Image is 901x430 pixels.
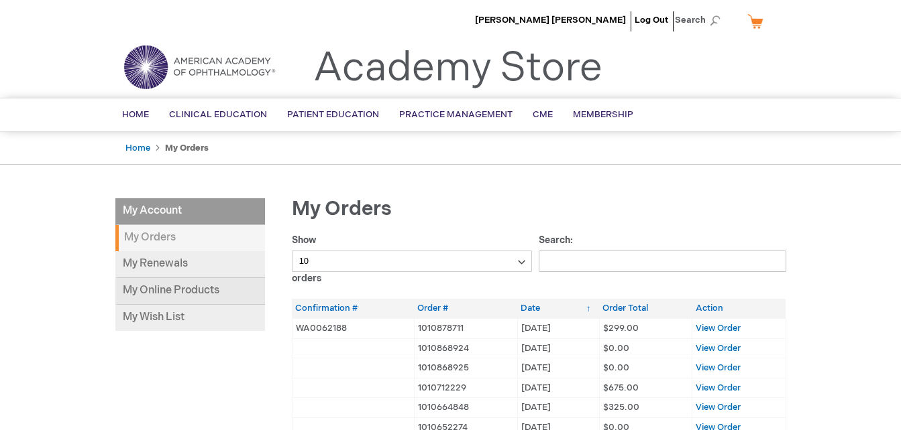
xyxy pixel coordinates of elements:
th: Confirmation #: activate to sort column ascending [292,299,414,318]
th: Order #: activate to sort column ascending [414,299,517,318]
td: 1010878711 [414,318,517,338]
td: 1010664848 [414,398,517,418]
td: [DATE] [517,398,599,418]
a: Home [125,143,150,153]
td: [DATE] [517,318,599,338]
a: My Online Products [115,278,265,305]
a: View Order [696,323,741,334]
span: $299.00 [603,323,639,334]
th: Order Total: activate to sort column ascending [599,299,692,318]
td: 1010868925 [414,358,517,378]
label: Show orders [292,234,533,284]
a: My Renewals [115,251,265,278]
a: Log Out [635,15,668,25]
span: $675.00 [603,382,639,393]
span: Membership [573,109,633,120]
td: 1010868924 [414,338,517,358]
a: View Order [696,362,741,373]
input: Search: [539,250,786,272]
td: WA0062188 [292,318,414,338]
select: Showorders [292,250,533,272]
span: Practice Management [399,109,513,120]
td: 1010712229 [414,378,517,398]
span: Patient Education [287,109,379,120]
a: View Order [696,343,741,354]
td: [DATE] [517,338,599,358]
span: Clinical Education [169,109,267,120]
a: Academy Store [313,44,602,92]
span: My Orders [292,197,392,221]
span: Search [675,7,726,33]
a: [PERSON_NAME] [PERSON_NAME] [475,15,626,25]
span: $0.00 [603,362,629,373]
label: Search: [539,234,786,267]
a: View Order [696,382,741,393]
a: View Order [696,402,741,413]
td: [DATE] [517,378,599,398]
td: [DATE] [517,358,599,378]
span: $325.00 [603,402,639,413]
strong: My Orders [165,143,209,153]
span: Home [122,109,149,120]
th: Date: activate to sort column ascending [517,299,599,318]
span: $0.00 [603,343,629,354]
th: Action: activate to sort column ascending [692,299,786,318]
span: CME [533,109,553,120]
a: My Wish List [115,305,265,331]
strong: My Orders [115,225,265,251]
